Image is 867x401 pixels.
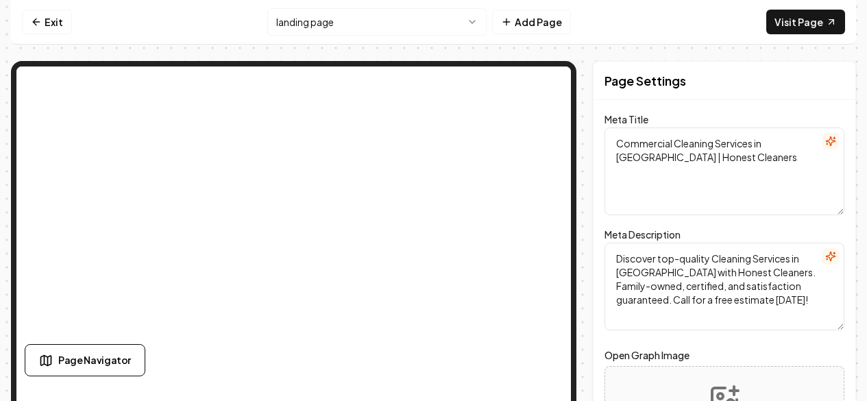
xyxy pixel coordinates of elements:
[22,10,72,34] a: Exit
[25,344,145,376] button: Page Navigator
[605,113,648,125] label: Meta Title
[605,228,681,241] label: Meta Description
[605,71,686,90] h2: Page Settings
[766,10,845,34] a: Visit Page
[605,347,844,363] label: Open Graph Image
[58,353,131,367] span: Page Navigator
[492,10,571,34] button: Add Page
